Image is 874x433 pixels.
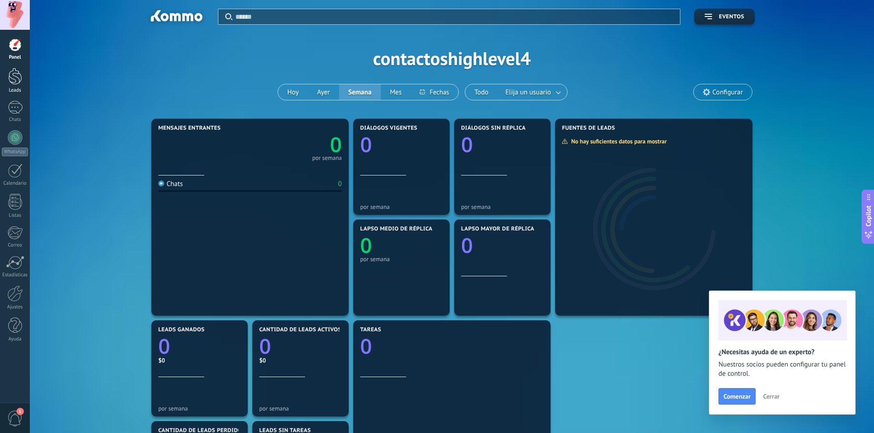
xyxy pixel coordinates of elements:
[562,137,673,145] div: No hay suficientes datos para mostrar
[278,84,308,100] button: Hoy
[308,84,339,100] button: Ayer
[2,55,28,60] div: Panel
[2,272,28,278] div: Estadísticas
[562,125,615,132] span: Fuentes de leads
[360,327,381,333] span: Tareas
[2,304,28,310] div: Ajustes
[719,14,744,20] span: Eventos
[2,148,28,156] div: WhatsApp
[360,332,544,360] a: 0
[2,242,28,248] div: Correo
[158,181,164,186] img: Chats
[158,405,241,412] div: por semana
[411,84,458,100] button: Fechas
[259,332,271,360] text: 0
[158,180,183,188] div: Chats
[381,84,411,100] button: Mes
[259,327,341,333] span: Cantidad de leads activos
[694,9,755,25] button: Eventos
[259,332,342,360] a: 0
[461,203,544,210] div: por semana
[360,131,372,159] text: 0
[259,405,342,412] div: por semana
[250,131,342,159] a: 0
[158,327,205,333] span: Leads ganados
[17,408,24,415] span: 1
[461,226,534,232] span: Lapso mayor de réplica
[312,156,342,160] div: por semana
[360,203,443,210] div: por semana
[360,332,372,360] text: 0
[718,348,846,356] h2: ¿Necesitas ayuda de un experto?
[2,181,28,186] div: Calendario
[864,205,873,226] span: Copilot
[360,256,443,263] div: por semana
[759,389,784,403] button: Cerrar
[338,180,342,188] div: 0
[718,360,846,378] span: Nuestros socios pueden configurar tu panel de control.
[158,125,221,132] span: Mensajes entrantes
[724,393,751,400] span: Comenzar
[330,131,342,159] text: 0
[504,86,553,99] span: Elija un usuario
[360,226,433,232] span: Lapso medio de réplica
[158,356,241,364] div: $0
[339,84,381,100] button: Semana
[713,88,743,96] span: Configurar
[461,131,473,159] text: 0
[2,117,28,123] div: Chats
[461,125,526,132] span: Diálogos sin réplica
[2,336,28,342] div: Ayuda
[2,213,28,219] div: Listas
[763,393,779,400] span: Cerrar
[158,332,241,360] a: 0
[718,388,756,405] button: Comenzar
[2,88,28,93] div: Leads
[498,84,567,100] button: Elija un usuario
[465,84,498,100] button: Todo
[158,332,170,360] text: 0
[259,356,342,364] div: $0
[360,231,372,259] text: 0
[461,231,473,259] text: 0
[360,125,418,132] span: Diálogos vigentes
